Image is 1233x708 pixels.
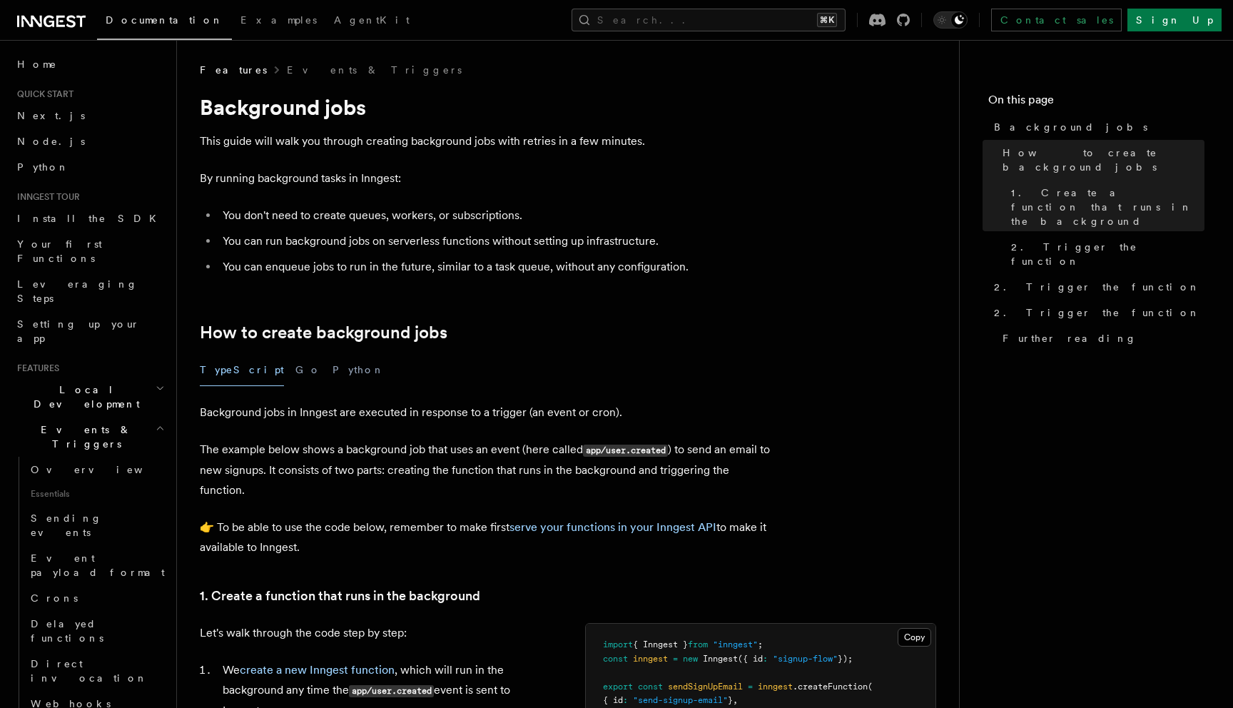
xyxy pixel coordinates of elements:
h4: On this page [988,91,1204,114]
span: Inngest [703,654,738,664]
a: Sending events [25,505,168,545]
code: app/user.created [583,445,668,457]
span: : [623,695,628,705]
span: Leveraging Steps [17,278,138,304]
a: How to create background jobs [200,323,447,343]
span: How to create background jobs [1003,146,1204,174]
span: Install the SDK [17,213,165,224]
p: This guide will walk you through creating background jobs with retries in a few minutes. [200,131,771,151]
span: import [603,639,633,649]
a: Install the SDK [11,206,168,231]
span: ; [758,639,763,649]
span: { Inngest } [633,639,688,649]
code: app/user.created [349,685,434,697]
span: Overview [31,464,178,475]
button: Copy [898,628,931,647]
span: Events & Triggers [11,423,156,451]
span: Background jobs [994,120,1147,134]
span: Your first Functions [17,238,102,264]
a: Documentation [97,4,232,40]
a: 2. Trigger the function [1005,234,1204,274]
span: inngest [633,654,668,664]
span: 2. Trigger the function [1011,240,1204,268]
button: Local Development [11,377,168,417]
span: Node.js [17,136,85,147]
span: Direct invocation [31,658,148,684]
span: Documentation [106,14,223,26]
span: "send-signup-email" [633,695,728,705]
span: 2. Trigger the function [994,280,1200,294]
p: The example below shows a background job that uses an event (here called ) to send an email to ne... [200,440,771,500]
li: You can enqueue jobs to run in the future, similar to a task queue, without any configuration. [218,257,771,277]
button: TypeScript [200,354,284,386]
span: Features [200,63,267,77]
span: , [733,695,738,705]
span: Delayed functions [31,618,103,644]
span: new [683,654,698,664]
button: Events & Triggers [11,417,168,457]
span: Event payload format [31,552,165,578]
p: By running background tasks in Inngest: [200,168,771,188]
span: Features [11,363,59,374]
span: 1. Create a function that runs in the background [1011,186,1204,228]
span: = [748,682,753,692]
p: 👉 To be able to use the code below, remember to make first to make it available to Inngest. [200,517,771,557]
a: Further reading [997,325,1204,351]
span: Essentials [25,482,168,505]
a: How to create background jobs [997,140,1204,180]
a: Leveraging Steps [11,271,168,311]
a: Sign Up [1127,9,1222,31]
a: 2. Trigger the function [988,300,1204,325]
a: Direct invocation [25,651,168,691]
span: Local Development [11,383,156,411]
span: Examples [240,14,317,26]
a: Home [11,51,168,77]
span: }); [838,654,853,664]
span: { id [603,695,623,705]
span: Inngest tour [11,191,80,203]
span: "inngest" [713,639,758,649]
span: from [688,639,708,649]
span: const [603,654,628,664]
a: Node.js [11,128,168,154]
button: Toggle dark mode [933,11,968,29]
span: inngest [758,682,793,692]
span: Quick start [11,88,73,100]
a: Event payload format [25,545,168,585]
h1: Background jobs [200,94,771,120]
a: 2. Trigger the function [988,274,1204,300]
span: Crons [31,592,78,604]
a: Setting up your app [11,311,168,351]
span: export [603,682,633,692]
a: Next.js [11,103,168,128]
li: You don't need to create queues, workers, or subscriptions. [218,206,771,226]
button: Search...⌘K [572,9,846,31]
a: AgentKit [325,4,418,39]
a: 1. Create a function that runs in the background [200,586,480,606]
button: Go [295,354,321,386]
span: Setting up your app [17,318,140,344]
span: : [763,654,768,664]
span: } [728,695,733,705]
a: 1. Create a function that runs in the background [1005,180,1204,234]
span: AgentKit [334,14,410,26]
a: Crons [25,585,168,611]
span: sendSignUpEmail [668,682,743,692]
span: const [638,682,663,692]
a: Events & Triggers [287,63,462,77]
p: Let's walk through the code step by step: [200,623,551,643]
a: Python [11,154,168,180]
span: Further reading [1003,331,1137,345]
span: ({ id [738,654,763,664]
a: create a new Inngest function [240,663,395,677]
span: 2. Trigger the function [994,305,1200,320]
a: serve your functions in your Inngest API [509,520,716,534]
button: Python [333,354,385,386]
span: Home [17,57,57,71]
a: Examples [232,4,325,39]
span: .createFunction [793,682,868,692]
p: Background jobs in Inngest are executed in response to a trigger (an event or cron). [200,403,771,423]
a: Your first Functions [11,231,168,271]
span: Python [17,161,69,173]
span: ( [868,682,873,692]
